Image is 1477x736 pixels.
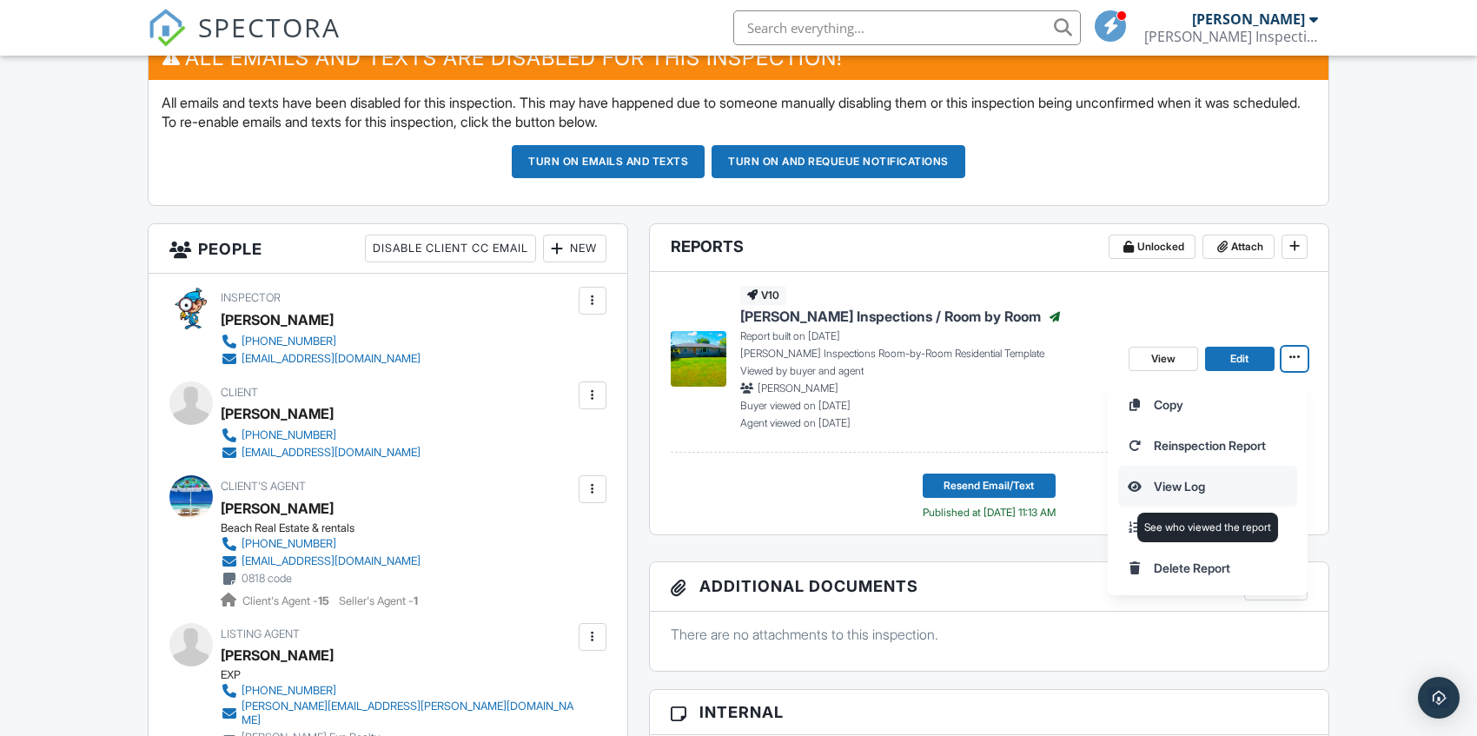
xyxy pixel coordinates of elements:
a: [EMAIL_ADDRESS][DOMAIN_NAME] [221,350,421,368]
strong: 1 [414,594,418,607]
div: [EMAIL_ADDRESS][DOMAIN_NAME] [242,446,421,460]
div: [EMAIL_ADDRESS][DOMAIN_NAME] [242,352,421,366]
input: Search everything... [733,10,1081,45]
span: Client's Agent - [242,594,332,607]
span: Inspector [221,291,281,304]
div: Beach Real Estate & rentals [221,521,434,535]
a: [PHONE_NUMBER] [221,535,421,553]
div: 0818 code [242,572,292,586]
button: Turn on and Requeue Notifications [712,145,965,178]
div: [PHONE_NUMBER] [242,428,336,442]
h3: Internal [650,690,1328,735]
div: [PERSON_NAME] [221,401,334,427]
h3: People [149,224,627,274]
span: Client's Agent [221,480,306,493]
div: EXP [221,668,588,682]
div: [PHONE_NUMBER] [242,684,336,698]
a: [EMAIL_ADDRESS][DOMAIN_NAME] [221,444,421,461]
div: [EMAIL_ADDRESS][DOMAIN_NAME] [242,554,421,568]
a: [EMAIL_ADDRESS][DOMAIN_NAME] [221,553,421,570]
a: [PERSON_NAME] [221,642,334,668]
a: [PERSON_NAME][EMAIL_ADDRESS][PERSON_NAME][DOMAIN_NAME] [221,700,574,727]
div: Kloeker Inspections [1144,28,1318,45]
a: SPECTORA [148,23,341,60]
h3: Additional Documents [650,562,1328,612]
img: The Best Home Inspection Software - Spectora [148,9,186,47]
button: Turn on emails and texts [512,145,705,178]
div: [PHONE_NUMBER] [242,335,336,348]
a: [PHONE_NUMBER] [221,682,574,700]
span: Seller's Agent - [339,594,418,607]
span: Client [221,386,258,399]
div: [PERSON_NAME] [1192,10,1305,28]
div: [PHONE_NUMBER] [242,537,336,551]
div: New [543,235,606,262]
a: [PERSON_NAME] [221,495,334,521]
a: [PHONE_NUMBER] [221,427,421,444]
p: There are no attachments to this inspection. [671,625,1308,644]
p: All emails and texts have been disabled for this inspection. This may have happened due to someon... [162,93,1315,132]
h3: All emails and texts are disabled for this inspection! [149,36,1328,79]
div: Open Intercom Messenger [1418,677,1460,719]
a: [PHONE_NUMBER] [221,333,421,350]
strong: 15 [318,594,329,607]
div: [PERSON_NAME][EMAIL_ADDRESS][PERSON_NAME][DOMAIN_NAME] [242,700,574,727]
div: Disable Client CC Email [365,235,536,262]
span: Listing Agent [221,627,300,640]
div: [PERSON_NAME] [221,307,334,333]
span: SPECTORA [198,9,341,45]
